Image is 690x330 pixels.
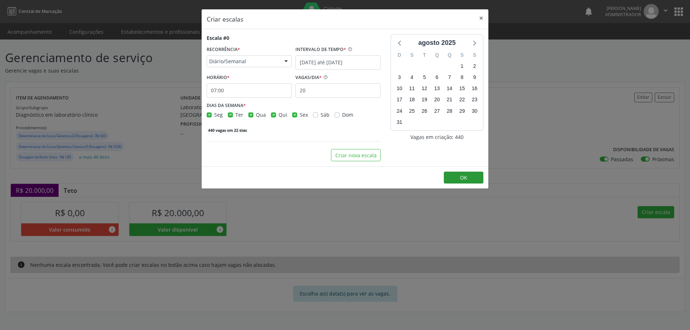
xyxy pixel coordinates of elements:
[419,84,429,94] span: terça-feira, 12 de agosto de 2025
[207,44,240,55] label: RECORRÊNCIA
[470,73,480,83] span: sábado, 9 de agosto de 2025
[406,50,418,61] div: S
[393,50,406,61] div: D
[445,106,455,116] span: quinta-feira, 28 de agosto de 2025
[443,50,456,61] div: Q
[346,44,353,52] ion-icon: help circle outline
[470,61,480,71] span: sábado, 2 de agosto de 2025
[468,50,481,61] div: S
[457,61,467,71] span: sexta-feira, 1 de agosto de 2025
[295,44,346,55] label: INTERVALO DE TEMPO
[207,100,246,111] label: DIAS DA SEMANA
[331,149,381,161] button: Criar nova escala
[457,106,467,116] span: sexta-feira, 29 de agosto de 2025
[470,84,480,94] span: sábado, 16 de agosto de 2025
[432,84,442,94] span: quarta-feira, 13 de agosto de 2025
[342,111,353,118] span: Dom
[445,84,455,94] span: quinta-feira, 14 de agosto de 2025
[235,111,243,118] span: Ter
[394,95,404,105] span: domingo, 17 de agosto de 2025
[322,72,328,80] ion-icon: help circle outline
[470,106,480,116] span: sábado, 30 de agosto de 2025
[457,84,467,94] span: sexta-feira, 15 de agosto de 2025
[300,111,308,118] span: Sex
[394,106,404,116] span: domingo, 24 de agosto de 2025
[394,84,404,94] span: domingo, 10 de agosto de 2025
[391,133,483,141] div: Vagas em criação: 440
[295,72,322,83] label: VAGAS/DIA
[415,38,459,48] div: agosto 2025
[460,174,467,181] span: OK
[474,9,488,27] button: Close
[445,95,455,105] span: quinta-feira, 21 de agosto de 2025
[214,111,223,118] span: Seg
[431,50,443,61] div: Q
[295,55,381,70] input: Selecione um intervalo
[432,73,442,83] span: quarta-feira, 6 de agosto de 2025
[407,106,417,116] span: segunda-feira, 25 de agosto de 2025
[394,117,404,127] span: domingo, 31 de agosto de 2025
[207,34,229,42] div: Escala #0
[279,111,287,118] span: Qui
[207,14,243,24] h5: Criar escalas
[470,95,480,105] span: sábado, 23 de agosto de 2025
[432,95,442,105] span: quarta-feira, 20 de agosto de 2025
[407,73,417,83] span: segunda-feira, 4 de agosto de 2025
[256,111,266,118] span: Qua
[207,83,292,98] input: 00:00
[207,128,248,134] span: 440 vagas em 22 dias
[419,73,429,83] span: terça-feira, 5 de agosto de 2025
[457,73,467,83] span: sexta-feira, 8 de agosto de 2025
[419,106,429,116] span: terça-feira, 26 de agosto de 2025
[407,95,417,105] span: segunda-feira, 18 de agosto de 2025
[432,106,442,116] span: quarta-feira, 27 de agosto de 2025
[419,95,429,105] span: terça-feira, 19 de agosto de 2025
[418,50,431,61] div: T
[321,111,330,118] span: Sáb
[456,50,468,61] div: S
[445,73,455,83] span: quinta-feira, 7 de agosto de 2025
[407,84,417,94] span: segunda-feira, 11 de agosto de 2025
[444,172,483,184] button: OK
[207,72,230,83] label: HORÁRIO
[394,73,404,83] span: domingo, 3 de agosto de 2025
[457,95,467,105] span: sexta-feira, 22 de agosto de 2025
[209,58,277,65] span: Diário/Semanal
